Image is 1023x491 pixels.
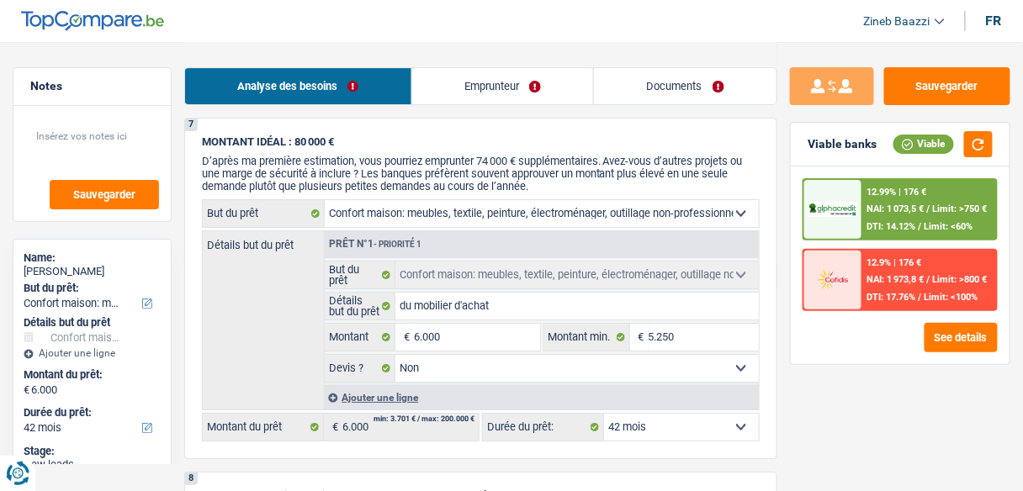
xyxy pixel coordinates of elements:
[325,355,395,382] label: Devis ?
[73,189,135,200] span: Sauvegarder
[884,67,1010,105] button: Sauvegarder
[24,406,157,420] label: Durée du prêt:
[867,257,922,268] div: 12.9% | 176 €
[933,274,988,285] span: Limit: >800 €
[395,324,414,351] span: €
[483,414,604,441] label: Durée du prêt:
[374,240,421,249] span: - Priorité 1
[893,135,954,153] div: Viable
[24,316,161,330] div: Détails but du prêt
[986,13,1002,29] div: fr
[808,137,877,151] div: Viable banks
[867,187,927,198] div: 12.99% | 176 €
[919,292,922,303] span: /
[864,14,930,29] span: Zineb Baazzi
[933,203,988,214] span: Limit: >750 €
[374,415,474,423] div: min: 3.701 € / max: 200.000 €
[325,239,426,250] div: Prêt n°1
[24,445,161,458] div: Stage:
[925,221,973,232] span: Limit: <60%
[185,473,198,485] div: 8
[867,221,916,232] span: DTI: 14.12%
[867,274,925,285] span: NAI: 1 973,8 €
[412,68,594,104] a: Emprunteur
[203,414,324,441] label: Montant du prêt
[919,221,922,232] span: /
[30,79,154,93] h5: Notes
[24,282,157,295] label: But du prêt:
[185,119,198,131] div: 7
[325,324,395,351] label: Montant
[203,200,325,227] label: But du prêt
[24,347,161,359] div: Ajouter une ligne
[185,68,411,104] a: Analyse des besoins
[203,231,324,251] label: Détails but du prêt
[324,414,342,441] span: €
[21,11,164,31] img: TopCompare Logo
[594,68,777,104] a: Documents
[24,458,161,472] div: New leads
[325,261,395,288] label: But du prêt
[630,324,649,351] span: €
[925,323,998,352] button: See details
[925,292,978,303] span: Limit: <100%
[927,274,930,285] span: /
[324,385,759,409] div: Ajouter une ligne
[808,267,857,292] img: Cofidis
[851,8,945,35] a: Zineb Baazzi
[927,203,930,214] span: /
[24,383,29,397] span: €
[544,324,630,351] label: Montant min.
[808,202,857,217] img: AlphaCredit
[202,155,743,193] span: D’après ma première estimation, vous pourriez emprunter 74 000 € supplémentaires. Avez-vous d’aut...
[24,265,161,278] div: [PERSON_NAME]
[325,293,395,319] label: Détails but du prêt
[24,251,161,265] div: Name:
[867,203,925,214] span: NAI: 1 073,5 €
[24,368,157,382] label: Montant du prêt:
[202,135,334,148] span: MONTANT IDÉAL : 80 000 €
[867,292,916,303] span: DTI: 17.76%
[50,180,159,209] button: Sauvegarder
